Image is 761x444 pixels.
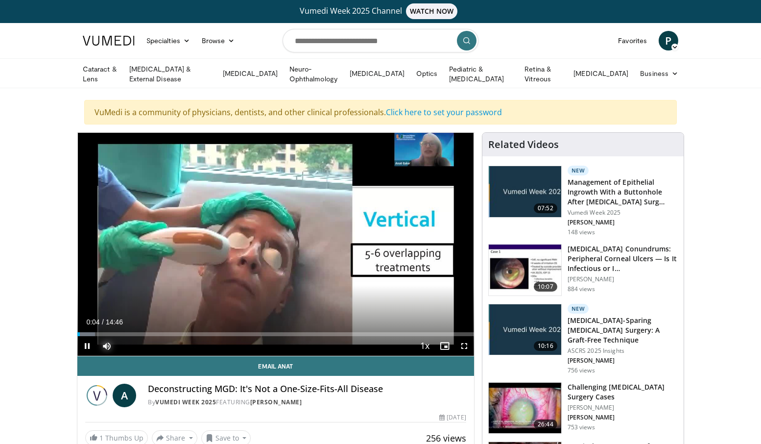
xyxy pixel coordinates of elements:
[568,367,595,374] p: 756 views
[568,209,678,217] p: Vumedi Week 2025
[77,356,474,376] a: Email Anat
[568,304,589,314] p: New
[386,107,502,118] a: Click here to set your password
[568,316,678,345] h3: [MEDICAL_DATA]-Sparing [MEDICAL_DATA] Surgery: A Graft-Free Technique
[86,318,99,326] span: 0:04
[84,100,677,124] div: VuMedi is a community of physicians, dentists, and other clinical professionals.
[123,64,217,84] a: [MEDICAL_DATA] & External Disease
[519,64,568,84] a: Retina & Vitreous
[439,413,466,422] div: [DATE]
[106,318,123,326] span: 14:46
[283,29,478,52] input: Search topics, interventions
[141,31,196,50] a: Specialties
[443,64,519,84] a: Pediatric & [MEDICAL_DATA]
[148,384,466,395] h4: Deconstructing MGD: It's Not a One-Size-Fits-All Disease
[568,357,678,365] p: [PERSON_NAME]
[489,245,561,296] img: 5ede7c1e-2637-46cb-a546-16fd546e0e1e.150x105_q85_crop-smart_upscale.jpg
[77,64,123,84] a: Cataract & Lens
[534,203,557,213] span: 07:52
[415,336,435,356] button: Playback Rate
[196,31,241,50] a: Browse
[77,336,97,356] button: Pause
[85,384,109,407] img: Vumedi Week 2025
[410,64,443,83] a: Optics
[489,166,561,217] img: af7cb505-fca8-4258-9910-2a274f8a3ee4.jpg.150x105_q85_crop-smart_upscale.jpg
[488,139,559,150] h4: Related Videos
[534,419,557,429] span: 26:44
[488,166,678,236] a: 07:52 New Management of Epithelial Ingrowth With a Buttonhole After [MEDICAL_DATA] Surg… Vumedi W...
[97,336,117,356] button: Mute
[568,275,678,283] p: [PERSON_NAME]
[435,336,454,356] button: Enable picture-in-picture mode
[488,382,678,434] a: 26:44 Challenging [MEDICAL_DATA] Surgery Cases [PERSON_NAME] [PERSON_NAME] 753 views
[102,318,104,326] span: /
[284,64,344,84] a: Neuro-Ophthalmology
[568,382,678,402] h3: Challenging [MEDICAL_DATA] Surgery Cases
[568,414,678,421] p: [PERSON_NAME]
[568,423,595,431] p: 753 views
[488,244,678,296] a: 10:07 [MEDICAL_DATA] Conundrums: Peripheral Corneal Ulcers — Is It Infectious or I… [PERSON_NAME]...
[489,304,561,355] img: e2db3364-8554-489a-9e60-297bee4c90d2.jpg.150x105_q85_crop-smart_upscale.jpg
[83,36,135,46] img: VuMedi Logo
[454,336,474,356] button: Fullscreen
[659,31,678,50] a: P
[634,64,684,83] a: Business
[568,64,634,83] a: [MEDICAL_DATA]
[568,347,678,355] p: ASCRS 2025 Insights
[488,304,678,374] a: 10:16 New [MEDICAL_DATA]-Sparing [MEDICAL_DATA] Surgery: A Graft-Free Technique ASCRS 2025 Insigh...
[568,244,678,273] h3: [MEDICAL_DATA] Conundrums: Peripheral Corneal Ulcers — Is It Infectious or I…
[84,3,677,19] a: Vumedi Week 2025 ChannelWATCH NOW
[113,384,136,407] a: A
[250,398,302,406] a: [PERSON_NAME]
[568,177,678,207] h3: Management of Epithelial Ingrowth With a Buttonhole After [MEDICAL_DATA] Surg…
[568,219,678,226] p: [PERSON_NAME]
[77,133,474,356] video-js: Video Player
[217,64,284,83] a: [MEDICAL_DATA]
[77,332,474,336] div: Progress Bar
[99,433,103,443] span: 1
[568,404,678,412] p: [PERSON_NAME]
[148,398,466,407] div: By FEATURING
[568,228,595,236] p: 148 views
[155,398,216,406] a: Vumedi Week 2025
[534,282,557,292] span: 10:07
[612,31,653,50] a: Favorites
[568,285,595,293] p: 884 views
[406,3,458,19] span: WATCH NOW
[426,432,466,444] span: 256 views
[534,341,557,351] span: 10:16
[489,383,561,434] img: 05a6f048-9eed-46a7-93e1-844e43fc910c.150x105_q85_crop-smart_upscale.jpg
[344,64,410,83] a: [MEDICAL_DATA]
[568,166,589,175] p: New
